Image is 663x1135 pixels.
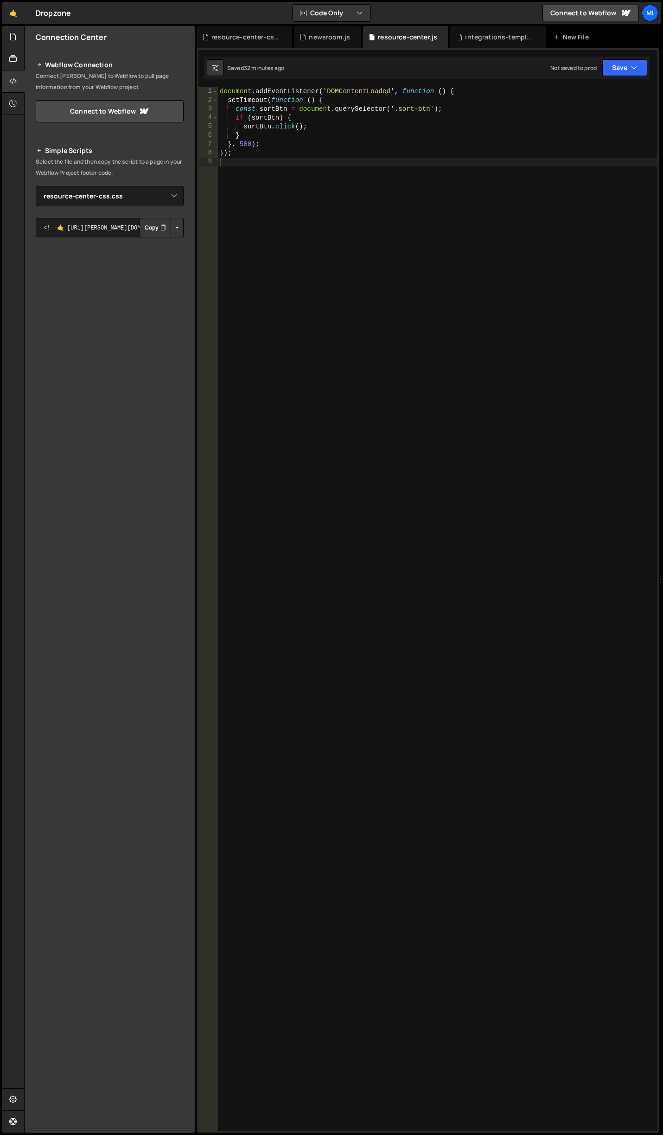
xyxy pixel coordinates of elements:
[2,2,25,24] a: 🤙
[140,218,171,237] button: Copy
[244,64,284,72] div: 32 minutes ago
[198,149,218,158] div: 8
[465,32,535,42] div: integrations-template.js
[36,218,184,237] textarea: <!--🤙 [URL][PERSON_NAME][DOMAIN_NAME]> <script>document.addEventListener("DOMContentLoaded", func...
[36,156,184,179] p: Select the file and then copy the script to a page in your Webflow Project footer code.
[36,70,184,93] p: Connect [PERSON_NAME] to Webflow to pull page information from your Webflow project
[542,5,639,21] a: Connect to Webflow
[198,105,218,114] div: 3
[198,96,218,105] div: 2
[198,114,218,122] div: 4
[642,5,658,21] a: Mi
[36,100,184,122] a: Connect to Webflow
[198,131,218,140] div: 6
[198,158,218,166] div: 9
[309,32,350,42] div: newsroom.js
[602,59,647,76] button: Save
[140,218,184,237] div: Button group with nested dropdown
[36,7,71,19] div: Dropzone
[36,59,184,70] h2: Webflow Connection
[36,32,107,42] h2: Connection Center
[227,64,284,72] div: Saved
[36,342,185,426] iframe: YouTube video player
[553,32,592,42] div: New File
[198,87,218,96] div: 1
[550,64,597,72] div: Not saved to prod
[293,5,370,21] button: Code Only
[378,32,437,42] div: resource-center.js
[198,140,218,149] div: 7
[36,253,185,336] iframe: YouTube video player
[211,32,281,42] div: resource-center-css.css
[198,122,218,131] div: 5
[36,145,184,156] h2: Simple Scripts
